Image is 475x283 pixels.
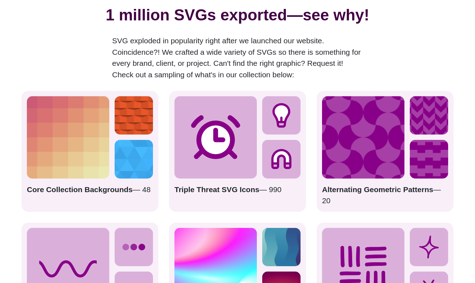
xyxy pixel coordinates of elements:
[27,185,133,194] strong: Core Collection Backgrounds
[21,3,454,32] h2: 1 million SVGs exported—see why!
[115,96,153,135] img: orange repeating pattern of alternating raised tiles
[174,185,259,194] strong: Triple Threat SVG Icons
[112,35,363,80] p: SVG exploded in popularity right after we launched our website. Coincidence?! We crafted a wide v...
[322,185,433,194] strong: Alternating Geometric Patterns
[27,96,109,179] img: grid of squares pink blending into yellow
[410,96,448,135] img: Purple alternating chevron pattern
[27,184,153,206] p: — 48
[322,184,448,206] p: — 20
[410,140,448,178] img: purple zig zag zipper pattern
[174,184,301,206] p: — 990
[322,96,404,179] img: purple mushroom cap design pattern
[262,228,301,266] img: alternating gradient chain from purple to green
[115,140,153,178] img: triangles in various blue shades background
